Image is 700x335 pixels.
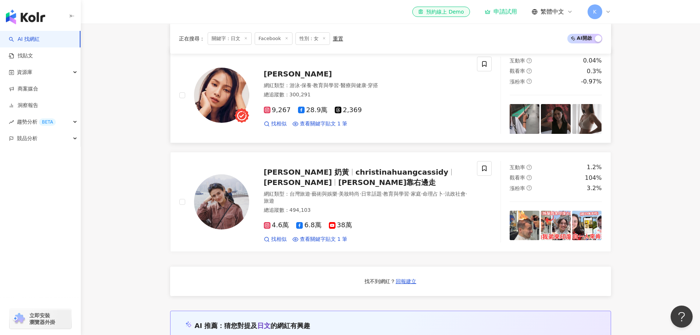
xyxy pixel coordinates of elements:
[264,70,332,78] span: [PERSON_NAME]
[329,221,352,229] span: 38萬
[296,221,322,229] span: 6.8萬
[510,185,525,191] span: 漲粉率
[194,68,249,123] img: KOL Avatar
[264,198,274,204] span: 旅遊
[264,168,349,177] span: [PERSON_NAME] 奶黃
[333,36,343,42] div: 重置
[208,32,252,45] span: 關鍵字：日文
[423,191,443,197] span: 命理占卜
[179,36,205,42] span: 正在搜尋 ：
[264,106,291,114] span: 9,267
[224,322,310,329] span: 猜您對提及 的網紅有興趣
[382,191,383,197] span: ·
[312,191,337,197] span: 藝術與娛樂
[313,82,339,88] span: 教育與學習
[339,191,359,197] span: 美妝時尚
[510,164,525,170] span: 互動率
[541,211,571,240] img: post-image
[527,165,532,170] span: question-circle
[418,8,464,15] div: 預約線上 Demo
[312,82,313,88] span: ·
[421,191,423,197] span: ·
[29,312,55,325] span: 立即安裝 瀏覽器外掛
[510,104,539,134] img: post-image
[17,130,37,147] span: 競品分析
[264,207,469,214] div: 總追蹤數 ： 494,103
[17,64,32,81] span: 資源庫
[396,278,416,284] span: 回報建立
[6,10,45,24] img: logo
[9,36,40,43] a: searchAI 找網紅
[9,85,38,93] a: 商案媒合
[257,322,270,329] span: 日文
[338,178,436,187] span: [PERSON_NAME]靠右邊走
[541,104,571,134] img: post-image
[292,120,348,128] a: 查看關鍵字貼文 1 筆
[39,118,56,126] div: BETA
[170,47,611,143] a: KOL Avatar[PERSON_NAME]網紅類型：游泳·保養·教育與學習·醫療與健康·穿搭總追蹤數：300,2919,26728.9萬2,369找相似查看關鍵字貼文 1 筆互動率quest...
[194,174,249,229] img: KOL Avatar
[271,120,287,128] span: 找相似
[572,211,602,240] img: post-image
[593,8,596,16] span: K
[12,313,26,325] img: chrome extension
[9,120,14,125] span: rise
[355,168,448,177] span: christinahuangcassidy
[510,68,525,74] span: 觀看率
[335,106,362,114] span: 2,369
[17,114,56,130] span: 趨勢分析
[300,82,301,88] span: ·
[510,79,525,85] span: 漲粉率
[541,8,564,16] span: 繁體中文
[445,191,466,197] span: 法政社會
[412,7,470,17] a: 預約線上 Demo
[485,8,517,15] a: 申請試用
[366,82,368,88] span: ·
[443,191,445,197] span: ·
[264,82,469,89] div: 網紅類型 ：
[365,278,395,285] div: 找不到網紅？
[383,191,409,197] span: 教育與學習
[300,236,348,243] span: 查看關鍵字貼文 1 筆
[310,191,312,197] span: ·
[170,152,611,252] a: KOL Avatar[PERSON_NAME] 奶黃christinahuangcassidy[PERSON_NAME][PERSON_NAME]靠右邊走網紅類型：台灣旅遊·藝術與娛樂·美妝時尚...
[527,175,532,180] span: question-circle
[572,104,602,134] img: post-image
[466,191,467,197] span: ·
[271,236,287,243] span: 找相似
[264,221,289,229] span: 4.6萬
[359,191,361,197] span: ·
[527,79,532,84] span: question-circle
[298,106,327,114] span: 28.9萬
[264,91,469,99] div: 總追蹤數 ： 300,291
[195,321,310,330] div: AI 推薦 ：
[409,191,410,197] span: ·
[585,174,602,182] div: 104%
[587,163,602,171] div: 1.2%
[510,58,525,64] span: 互動率
[264,120,287,128] a: 找相似
[671,306,693,328] iframe: Help Scout Beacon - Open
[337,191,339,197] span: ·
[411,191,421,197] span: 家庭
[527,68,532,74] span: question-circle
[295,32,330,45] span: 性別：女
[510,175,525,181] span: 觀看率
[339,82,340,88] span: ·
[290,191,310,197] span: 台灣旅遊
[527,185,532,190] span: question-circle
[395,275,417,287] button: 回報建立
[368,82,378,88] span: 穿搭
[587,184,602,192] div: 3.2%
[264,236,287,243] a: 找相似
[510,211,539,240] img: post-image
[255,32,292,45] span: Facebook
[583,57,602,65] div: 0.04%
[300,120,348,128] span: 查看關鍵字貼文 1 筆
[9,102,38,109] a: 洞察報告
[581,78,602,86] div: -0.97%
[341,82,366,88] span: 醫療與健康
[292,236,348,243] a: 查看關鍵字貼文 1 筆
[361,191,382,197] span: 日常話題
